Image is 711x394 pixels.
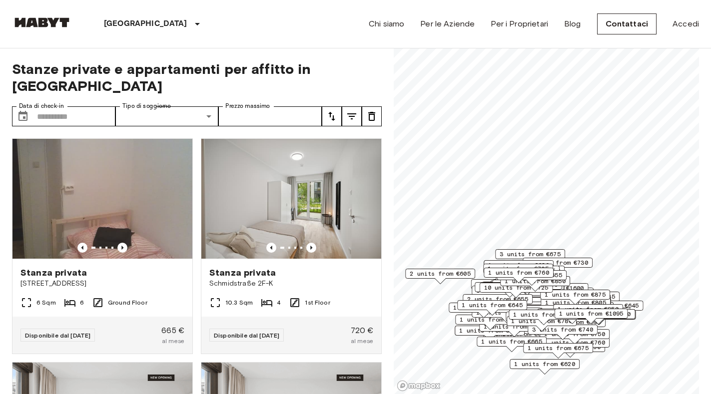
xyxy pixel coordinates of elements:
div: Map marker [480,283,553,298]
label: Prezzo massimo [225,102,270,110]
a: Accedi [673,18,699,30]
span: 1 units from €1095 [559,309,624,318]
span: 3 units from €675 [500,250,561,259]
span: 1 units from €645 [453,303,514,312]
div: Map marker [506,305,576,321]
span: 1 units from €785 [554,292,615,301]
span: 1 units from €620 [488,261,549,270]
span: Stanza privata [209,267,276,279]
div: Map marker [509,310,579,325]
div: Map marker [562,309,636,325]
span: 1 units from €665 [481,337,542,346]
div: Map marker [455,326,525,341]
div: Map marker [537,309,607,324]
span: 4 [277,298,281,307]
label: Tipo di soggiorno [122,102,171,110]
p: [GEOGRAPHIC_DATA] [104,18,187,30]
button: tune [342,106,362,126]
div: Map marker [570,301,644,316]
span: 10.3 Sqm [225,298,253,307]
span: 1 units from €705 [488,264,549,273]
span: 1 units from €675 [513,310,574,319]
div: Map marker [484,268,554,283]
div: Map marker [563,310,636,325]
img: Habyt [12,17,72,27]
div: Map marker [463,294,533,310]
div: Map marker [484,260,554,276]
div: Map marker [555,309,628,324]
span: 4 units from €1600 [520,284,584,293]
span: 6 Sqm [36,298,56,307]
div: Map marker [507,316,577,332]
span: [STREET_ADDRESS] [20,279,184,289]
button: tune [322,106,342,126]
div: Map marker [553,304,623,320]
span: 2 units from €605 [410,269,471,278]
span: 1 units from €815 [460,315,521,324]
div: Map marker [449,303,519,318]
div: Map marker [471,279,545,295]
a: Chi siamo [369,18,404,30]
span: 1st Floor [305,298,330,307]
span: 1 units from €715 [459,326,520,335]
span: 665 € [161,325,184,337]
span: Stanza privata [20,267,87,279]
span: 1 units from €950 [558,305,619,314]
a: Marketing picture of unit DE-01-260-004-01Previous imagePrevious imageStanza privataSchmidstraße ... [201,138,382,354]
button: tune [362,106,382,126]
a: Per i Proprietari [491,18,548,30]
span: 6 [80,298,84,307]
button: Previous image [306,243,316,253]
span: al mese [162,337,184,346]
span: 10 units from €645 [575,301,639,310]
img: Marketing picture of unit DE-01-260-004-01 [201,139,381,259]
a: Marketing picture of unit DE-01-029-01MPrevious imagePrevious imageStanza privata[STREET_ADDRESS]... [12,138,193,354]
label: Data di check-in [19,102,64,110]
div: Map marker [482,282,552,297]
span: al mese [351,337,373,346]
span: 3 units from €740 [532,325,593,334]
div: Map marker [515,283,589,299]
span: Ground Floor [108,298,147,307]
div: Map marker [523,258,593,273]
span: 1 units from €620 [514,360,575,369]
button: Previous image [77,243,87,253]
div: Map marker [475,282,545,298]
div: Map marker [455,315,525,330]
div: Map marker [523,343,593,359]
div: Map marker [528,325,598,340]
span: 4 units from €780 [511,306,572,315]
span: 1 units from €875 [545,290,606,299]
a: Mapbox logo [397,380,441,392]
div: Map marker [540,290,610,305]
span: 1 units from €645 [462,301,523,310]
span: 1 units from €750 [544,330,605,339]
span: 1 units from €685 [542,309,603,318]
span: Stanze private e appartamenti per affitto in [GEOGRAPHIC_DATA] [12,60,382,94]
div: Map marker [472,286,542,301]
a: Per le Aziende [420,18,475,30]
div: Map marker [477,337,547,352]
span: 720 € [351,325,373,337]
div: Map marker [457,300,527,316]
span: Schmidstraße 2F-K [209,279,373,289]
a: Blog [564,18,581,30]
div: Map marker [495,249,565,265]
span: Disponibile dal [DATE] [214,332,279,339]
div: Map marker [483,264,553,279]
span: 22 units from €665 [476,280,540,289]
button: Choose date [13,106,33,126]
img: Marketing picture of unit DE-01-029-01M [12,139,192,259]
span: 2 units from €730 [527,258,588,267]
div: Map marker [506,312,576,327]
div: Map marker [510,359,580,375]
button: Previous image [117,243,127,253]
span: Disponibile dal [DATE] [25,332,90,339]
span: 1 units from €675 [528,344,589,353]
div: Map marker [405,269,475,284]
span: 1 units from €1390 [567,310,631,319]
span: 2 units from €655 [467,295,528,304]
a: Contattaci [597,13,657,34]
span: 1 units from €655 [501,271,562,280]
span: 1 units from €760 [488,268,549,277]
